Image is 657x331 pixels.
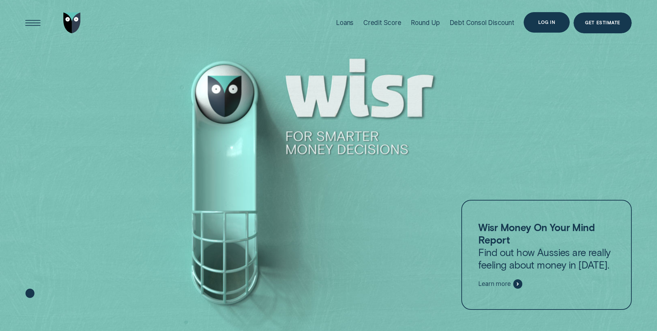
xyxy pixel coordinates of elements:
button: Log in [524,12,570,33]
button: Open Menu [23,12,43,33]
a: Get Estimate [574,12,632,33]
strong: Wisr Money On Your Mind Report [478,221,595,246]
p: Find out how Aussies are really feeling about money in [DATE]. [478,221,614,271]
div: Loans [336,19,354,27]
div: Debt Consol Discount [450,19,514,27]
img: Wisr [63,12,81,33]
a: Wisr Money On Your Mind ReportFind out how Aussies are really feeling about money in [DATE].Learn... [461,200,632,309]
span: Learn more [478,280,510,288]
div: Round Up [411,19,440,27]
div: Credit Score [363,19,401,27]
div: Log in [538,20,555,25]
